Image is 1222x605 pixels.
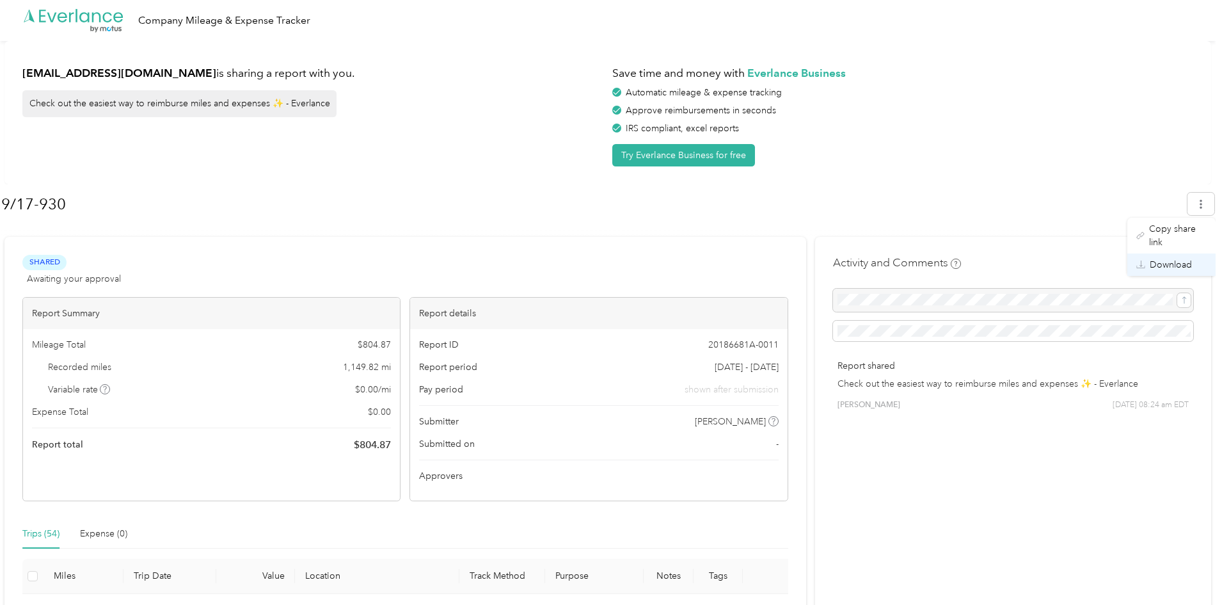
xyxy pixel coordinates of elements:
span: Approvers [419,469,463,483]
span: Report period [419,360,477,374]
th: Trip Date [123,559,216,594]
div: Expense (0) [80,527,127,541]
span: Shared [22,255,67,270]
span: [DATE] - [DATE] [715,360,779,374]
p: Check out the easiest way to reimburse miles and expenses ✨ - Everlance [837,377,1189,391]
h1: 9/17-930 [1,189,1178,220]
span: Submitted on [419,437,475,451]
th: Purpose [545,559,644,594]
div: Company Mileage & Expense Tracker [138,13,310,29]
span: Recorded miles [48,360,111,374]
span: 20186681A-0011 [708,338,779,351]
span: Copy share link [1149,222,1207,249]
th: Location [295,559,459,594]
span: Automatic mileage & expense tracking [626,87,782,98]
span: - [776,437,779,451]
span: Mileage Total [32,338,86,351]
span: Download [1150,258,1192,271]
div: Report Summary [23,298,400,329]
span: [PERSON_NAME] [695,415,766,428]
span: [PERSON_NAME] [837,399,900,411]
span: 1,149.82 mi [343,360,391,374]
span: Expense Total [32,405,88,419]
strong: [EMAIL_ADDRESS][DOMAIN_NAME] [22,66,216,79]
h4: Activity and Comments [833,255,961,271]
th: Miles [44,559,124,594]
button: Try Everlance Business for free [612,144,755,166]
span: Pay period [419,383,463,396]
span: $ 0.00 [368,405,391,419]
span: Report ID [419,338,459,351]
div: Trips (54) [22,527,60,541]
span: [DATE] 08:24 am EDT [1113,399,1189,411]
h1: Save time and money with [612,65,1193,81]
h1: is sharing a report with you. [22,65,603,81]
span: IRS compliant, excel reports [626,123,739,134]
th: Tags [694,559,743,594]
span: $ 804.87 [354,437,391,453]
span: Approve reimbursements in seconds [626,105,776,116]
span: Variable rate [48,383,111,396]
span: shown after submission [685,383,779,396]
th: Track Method [459,559,545,594]
strong: Everlance Business [747,66,846,79]
div: Report details [410,298,787,329]
th: Notes [644,559,693,594]
span: Awaiting your approval [27,272,121,286]
span: Report total [32,438,83,451]
span: $ 0.00 / mi [355,383,391,396]
th: Value [216,559,295,594]
div: Check out the easiest way to reimburse miles and expenses ✨ - Everlance [22,90,337,117]
span: $ 804.87 [358,338,391,351]
span: Submitter [419,415,459,428]
p: Report shared [837,359,1189,373]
